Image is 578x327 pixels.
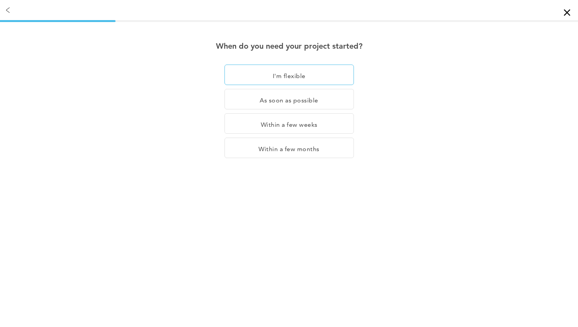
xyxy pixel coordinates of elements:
[147,39,431,53] div: When do you need your project started?
[224,138,354,158] div: Within a few months
[224,65,354,85] div: I'm flexible
[224,89,354,109] div: As soon as possible
[224,113,354,134] div: Within a few weeks
[430,271,569,318] iframe: Drift Widget Chat Controller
